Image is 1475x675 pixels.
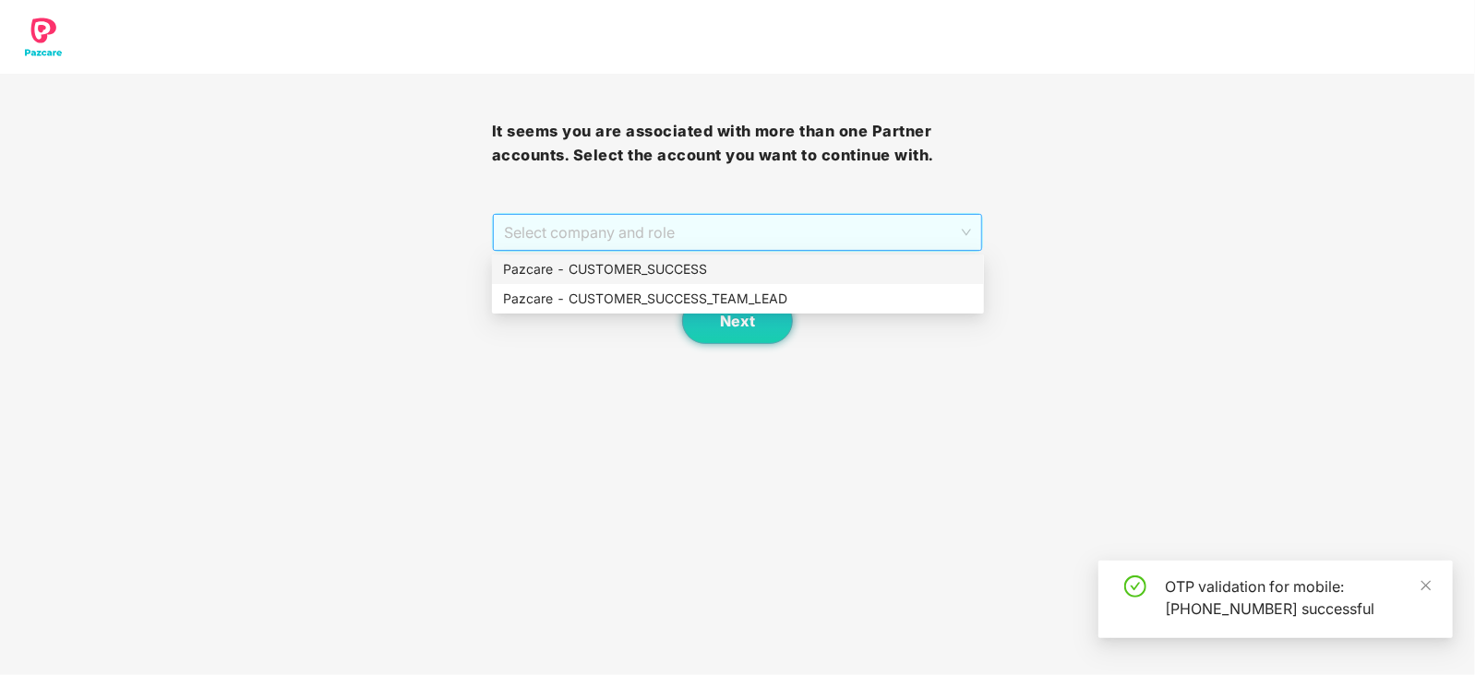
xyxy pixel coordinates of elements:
div: Pazcare - CUSTOMER_SUCCESS [492,255,984,284]
h3: It seems you are associated with more than one Partner accounts. Select the account you want to c... [492,120,984,167]
div: Pazcare - CUSTOMER_SUCCESS [503,259,973,279]
button: Next [682,298,793,344]
span: check-circle [1124,575,1146,598]
span: Next [720,313,755,330]
span: Select company and role [504,215,972,250]
span: close [1420,579,1433,592]
div: Pazcare - CUSTOMER_SUCCESS_TEAM_LEAD [503,289,973,309]
div: OTP validation for mobile: [PHONE_NUMBER] successful [1165,575,1431,620]
div: Pazcare - CUSTOMER_SUCCESS_TEAM_LEAD [492,284,984,314]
